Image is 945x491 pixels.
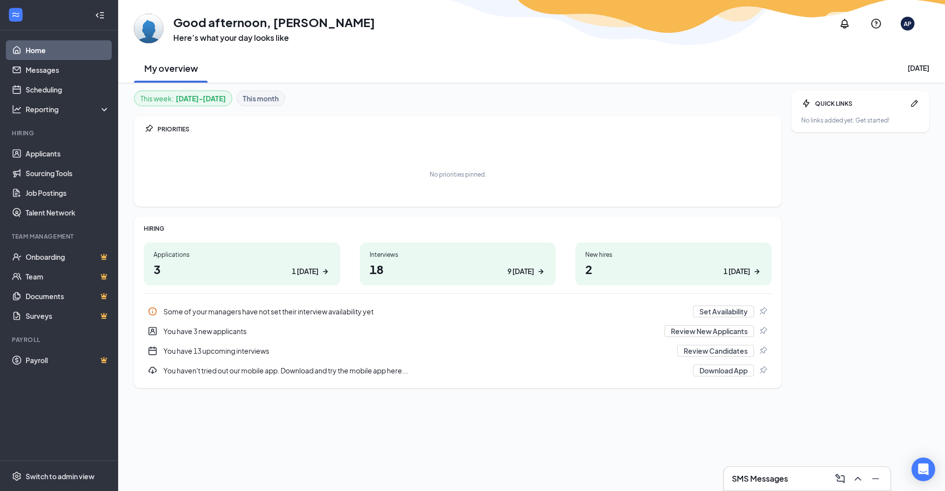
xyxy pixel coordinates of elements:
[148,366,157,375] svg: Download
[758,346,768,356] svg: Pin
[693,365,754,376] button: Download App
[320,267,330,276] svg: ArrowRight
[908,63,929,73] div: [DATE]
[26,163,110,183] a: Sourcing Tools
[163,307,687,316] div: Some of your managers have not set their interview availability yet
[163,346,671,356] div: You have 13 upcoming interviews
[148,307,157,316] svg: Info
[370,250,546,259] div: Interviews
[910,98,919,108] svg: Pen
[758,326,768,336] svg: Pin
[758,366,768,375] svg: Pin
[26,471,94,481] div: Switch to admin view
[144,62,198,74] h2: My overview
[26,306,110,326] a: SurveysCrown
[12,471,22,481] svg: Settings
[801,98,811,108] svg: Bolt
[852,473,864,485] svg: ChevronUp
[144,341,772,361] a: CalendarNewYou have 13 upcoming interviewsReview CandidatesPin
[144,361,772,380] div: You haven't tried out our mobile app. Download and try the mobile app here...
[839,18,850,30] svg: Notifications
[144,243,340,285] a: Applications31 [DATE]ArrowRight
[867,471,882,487] button: Minimize
[724,266,750,276] div: 1 [DATE]
[585,261,762,277] h1: 2
[752,267,762,276] svg: ArrowRight
[176,93,226,104] b: [DATE] - [DATE]
[144,321,772,341] div: You have 3 new applicants
[144,302,772,321] a: InfoSome of your managers have not set their interview availability yetSet AvailabilityPin
[26,40,110,60] a: Home
[870,473,882,485] svg: Minimize
[834,473,846,485] svg: ComposeMessage
[154,261,330,277] h1: 3
[815,99,906,108] div: QUICK LINKS
[12,232,108,241] div: Team Management
[292,266,318,276] div: 1 [DATE]
[585,250,762,259] div: New hires
[144,321,772,341] a: UserEntityYou have 3 new applicantsReview New ApplicantsPin
[26,104,110,114] div: Reporting
[173,14,375,31] h1: Good afternoon, [PERSON_NAME]
[26,144,110,163] a: Applicants
[26,247,110,267] a: OnboardingCrown
[26,350,110,370] a: PayrollCrown
[870,18,882,30] svg: QuestionInfo
[134,14,163,43] img: Ammee Price
[677,345,754,357] button: Review Candidates
[831,471,847,487] button: ComposeMessage
[12,336,108,344] div: Payroll
[758,307,768,316] svg: Pin
[370,261,546,277] h1: 18
[26,60,110,80] a: Messages
[430,170,486,179] div: No priorities pinned.
[26,267,110,286] a: TeamCrown
[732,473,788,484] h3: SMS Messages
[575,243,772,285] a: New hires21 [DATE]ArrowRight
[360,243,556,285] a: Interviews189 [DATE]ArrowRight
[849,471,865,487] button: ChevronUp
[26,286,110,306] a: DocumentsCrown
[144,224,772,233] div: HIRING
[243,93,279,104] b: This month
[801,116,919,124] div: No links added yet. Get started!
[154,250,330,259] div: Applications
[163,366,687,375] div: You haven't tried out our mobile app. Download and try the mobile app here...
[693,306,754,317] button: Set Availability
[140,93,226,104] div: This week :
[144,302,772,321] div: Some of your managers have not set their interview availability yet
[26,80,110,99] a: Scheduling
[163,326,659,336] div: You have 3 new applicants
[904,20,912,28] div: AP
[11,10,21,20] svg: WorkstreamLogo
[12,129,108,137] div: Hiring
[26,203,110,222] a: Talent Network
[95,10,105,20] svg: Collapse
[148,326,157,336] svg: UserEntity
[536,267,546,276] svg: ArrowRight
[912,458,935,481] div: Open Intercom Messenger
[12,104,22,114] svg: Analysis
[507,266,534,276] div: 9 [DATE]
[157,125,772,133] div: PRIORITIES
[173,32,375,43] h3: Here’s what your day looks like
[664,325,754,337] button: Review New Applicants
[26,183,110,203] a: Job Postings
[148,346,157,356] svg: CalendarNew
[144,341,772,361] div: You have 13 upcoming interviews
[144,124,154,134] svg: Pin
[144,361,772,380] a: DownloadYou haven't tried out our mobile app. Download and try the mobile app here...Download AppPin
